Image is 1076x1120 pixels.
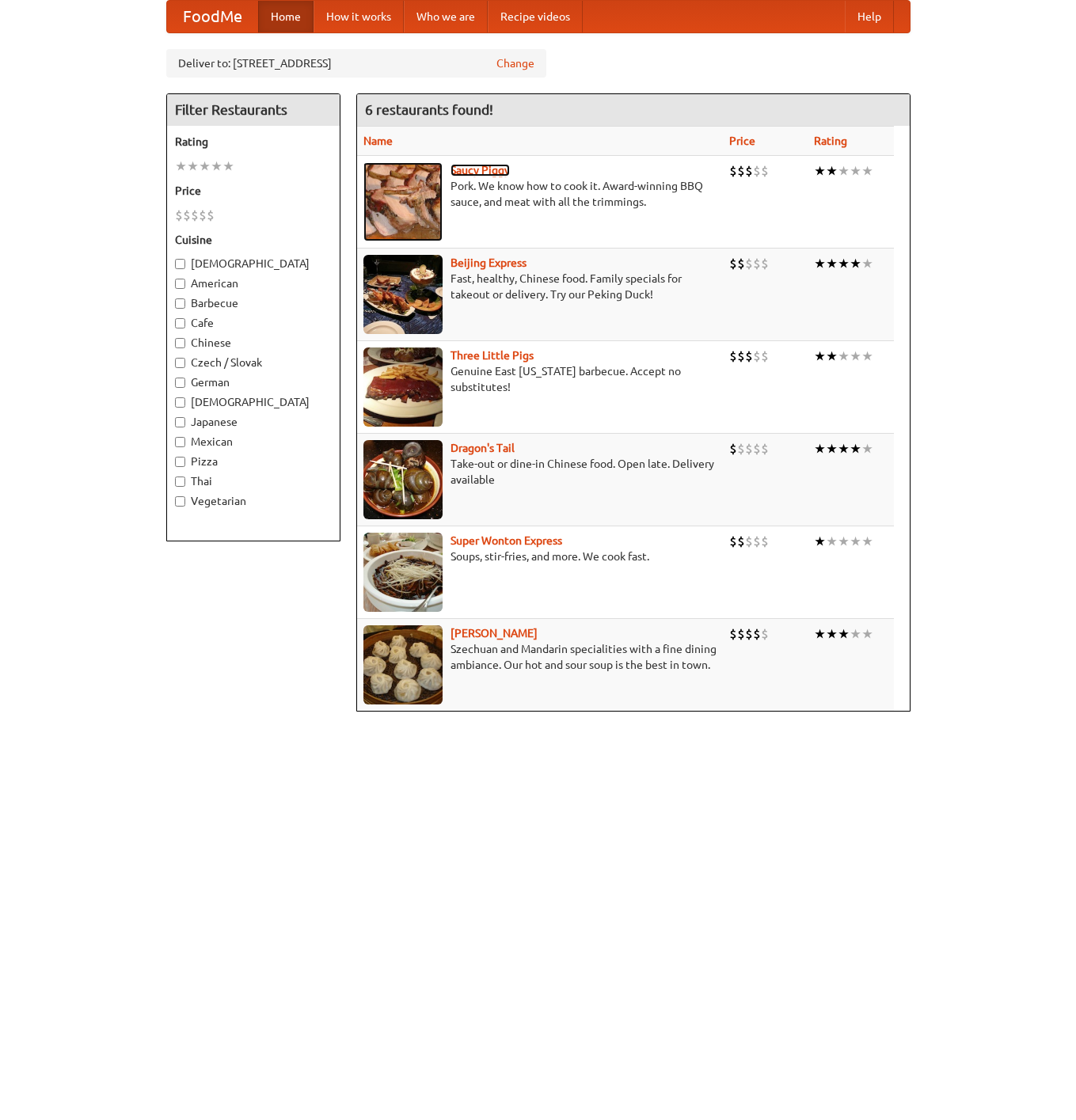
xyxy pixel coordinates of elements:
p: Pork. We know how to cook it. Award-winning BBQ sauce, and meat with all the trimmings. [363,178,717,210]
li: ★ [826,533,838,550]
li: ★ [838,625,850,643]
li: ★ [838,533,850,550]
li: $ [761,162,769,180]
li: ★ [826,255,838,272]
a: Help [845,1,894,32]
li: ★ [814,625,826,643]
li: ★ [814,440,826,457]
li: $ [753,625,761,643]
li: ★ [838,255,850,272]
li: ★ [814,347,826,365]
li: ★ [861,625,873,643]
li: ★ [211,158,222,175]
li: ★ [222,158,234,175]
li: $ [737,625,745,643]
li: ★ [861,533,873,550]
input: [DEMOGRAPHIC_DATA] [175,397,185,408]
li: ★ [861,440,873,457]
li: ★ [838,347,850,365]
li: $ [761,533,769,550]
h5: Rating [175,134,332,150]
img: beijing.jpg [363,255,443,334]
li: ★ [861,347,873,365]
li: $ [753,533,761,550]
li: ★ [826,625,838,643]
label: Cafe [175,315,332,331]
label: Czech / Slovak [175,355,332,370]
label: [DEMOGRAPHIC_DATA] [175,256,332,271]
h4: Filter Restaurants [167,94,340,126]
img: saucy.jpg [363,162,443,241]
li: $ [199,207,207,224]
li: ★ [861,255,873,272]
input: Japanese [175,417,185,427]
img: littlepigs.jpg [363,347,443,427]
li: $ [753,162,761,180]
a: [PERSON_NAME] [451,627,538,640]
label: [DEMOGRAPHIC_DATA] [175,394,332,410]
li: ★ [850,347,861,365]
img: superwonton.jpg [363,533,443,612]
h5: Price [175,183,332,199]
li: $ [191,207,199,224]
label: German [175,374,332,390]
input: Chinese [175,338,185,348]
li: $ [729,533,737,550]
input: Barbecue [175,298,185,309]
li: ★ [838,440,850,457]
div: Deliver to: [STREET_ADDRESS] [166,49,546,78]
li: $ [729,255,737,272]
label: Mexican [175,434,332,450]
input: Vegetarian [175,496,185,507]
li: $ [761,625,769,643]
a: Price [729,135,755,147]
label: Thai [175,473,332,489]
input: Czech / Slovak [175,358,185,368]
b: Three Little Pigs [451,349,534,362]
li: $ [745,625,753,643]
li: $ [737,255,745,272]
li: ★ [826,440,838,457]
li: $ [729,347,737,365]
b: Dragon's Tail [451,442,515,454]
p: Take-out or dine-in Chinese food. Open late. Delivery available [363,456,717,488]
li: $ [183,207,191,224]
label: Vegetarian [175,493,332,509]
a: Saucy Piggy [451,164,510,177]
li: ★ [850,255,861,272]
a: Recipe videos [488,1,583,32]
a: Change [496,55,534,71]
li: $ [207,207,215,224]
li: $ [737,347,745,365]
li: $ [745,255,753,272]
li: $ [175,207,183,224]
p: Genuine East [US_STATE] barbecue. Accept no substitutes! [363,363,717,395]
img: shandong.jpg [363,625,443,704]
li: $ [761,347,769,365]
li: $ [761,255,769,272]
li: ★ [199,158,211,175]
p: Fast, healthy, Chinese food. Family specials for takeout or delivery. Try our Peking Duck! [363,271,717,302]
li: $ [753,255,761,272]
p: Szechuan and Mandarin specialities with a fine dining ambiance. Our hot and sour soup is the best... [363,641,717,673]
a: Name [363,135,393,147]
a: How it works [314,1,404,32]
label: Chinese [175,335,332,351]
input: German [175,378,185,388]
a: Beijing Express [451,256,527,269]
li: $ [737,162,745,180]
input: Mexican [175,437,185,447]
p: Soups, stir-fries, and more. We cook fast. [363,549,717,564]
input: American [175,279,185,289]
li: ★ [175,158,187,175]
img: dragon.jpg [363,440,443,519]
a: Super Wonton Express [451,534,562,547]
li: $ [729,440,737,457]
label: Barbecue [175,295,332,311]
a: Who we are [404,1,488,32]
li: $ [745,440,753,457]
